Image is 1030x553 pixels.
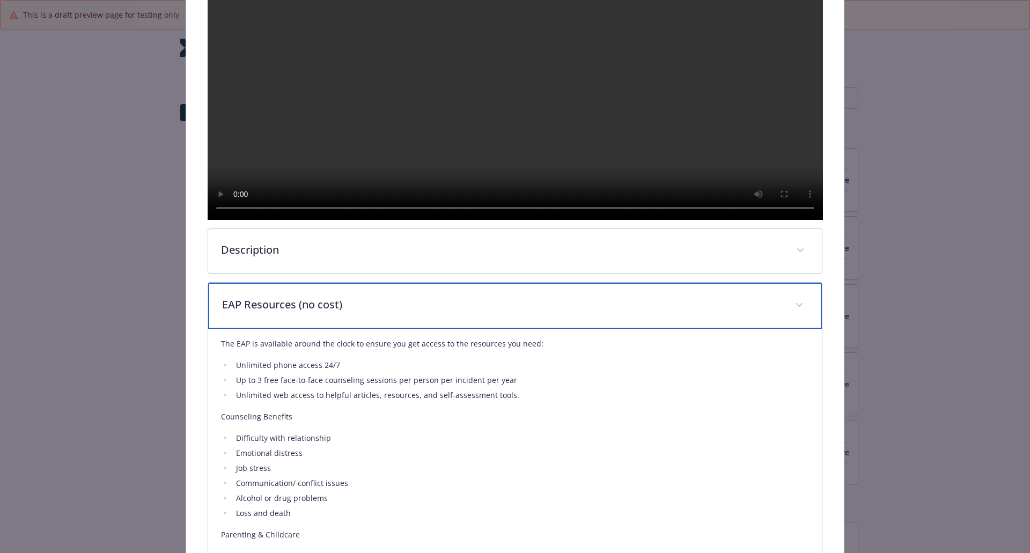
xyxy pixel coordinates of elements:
p: EAP Resources (no cost) [222,297,783,313]
p: Counseling Benefits [221,410,810,423]
li: Communication/ conflict issues [233,477,810,490]
li: Unlimited phone access 24/7 [233,359,810,372]
p: Parenting & Childcare [221,528,810,541]
li: Unlimited web access to helpful articles, resources, and self-assessment tools. [233,389,810,402]
li: Emotional distress [233,447,810,460]
li: Alcohol or drug problems [233,492,810,505]
p: The EAP is available around the clock to ensure you get access to the resources you need: [221,337,810,350]
li: Difficulty with relationship [233,432,810,445]
li: Loss and death [233,507,810,520]
p: Description [221,242,784,258]
div: Description [208,229,822,273]
li: Job stress [233,462,810,475]
li: Up to 3 free face-to-face counseling sessions per person per incident per year [233,374,810,387]
div: EAP Resources (no cost) [208,283,822,329]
